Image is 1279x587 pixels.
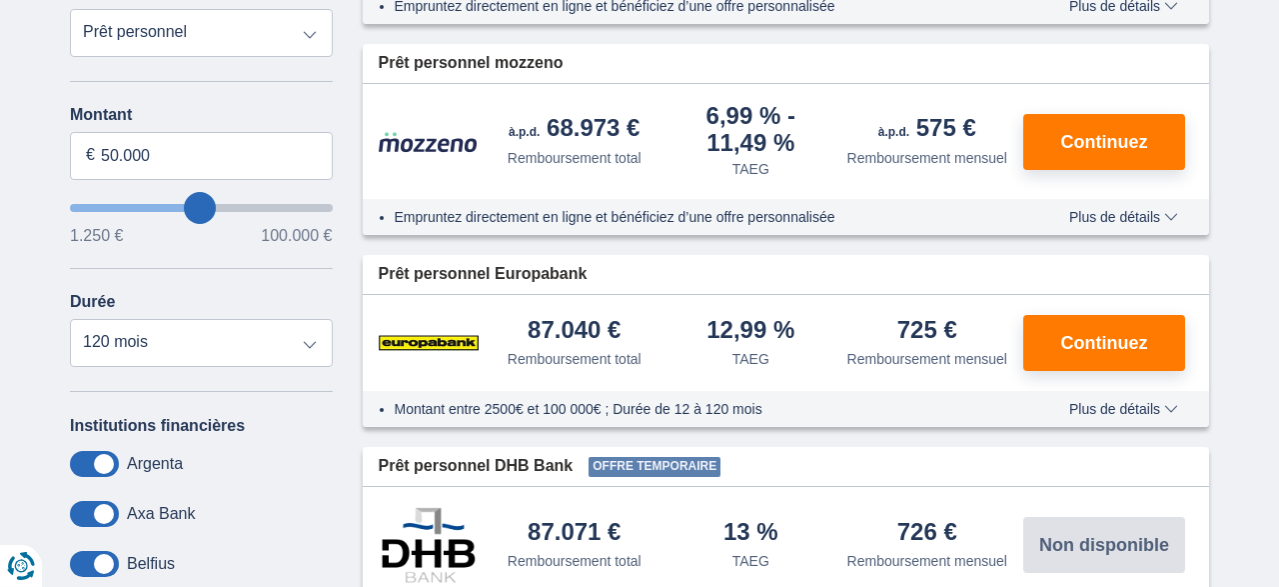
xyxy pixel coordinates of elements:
div: 87.071 € [528,520,621,547]
div: 6,99 % [670,104,831,155]
div: Remboursement total [508,551,641,571]
label: Durée [70,293,115,311]
span: Offre temporaire [589,457,720,477]
div: 13 % [723,520,778,547]
img: pret personnel Europabank [379,318,479,368]
label: Montant [70,106,333,124]
span: 1.250 € [70,228,123,244]
div: Remboursement mensuel [847,349,1007,369]
label: Institutions financières [70,417,245,435]
span: Plus de détails [1069,210,1178,224]
div: 68.973 € [509,116,639,144]
span: Prêt personnel Europabank [379,263,588,286]
button: Continuez [1023,114,1185,170]
div: TAEG [732,349,769,369]
span: Continuez [1061,133,1148,151]
div: 575 € [878,116,976,144]
div: 726 € [897,520,957,547]
img: pret personnel DHB Bank [379,507,479,583]
label: Argenta [127,455,183,473]
span: € [86,144,95,167]
input: wantToBorrow [70,204,333,212]
button: Non disponible [1023,517,1185,573]
div: 12,99 % [706,318,794,345]
span: Plus de détails [1069,402,1178,416]
li: Montant entre 2500€ et 100 000€ ; Durée de 12 à 120 mois [395,399,1011,419]
span: Prêt personnel DHB Bank [379,455,574,478]
div: 87.040 € [528,318,621,345]
div: Remboursement mensuel [847,148,1007,168]
div: Remboursement total [508,148,641,168]
span: Continuez [1061,334,1148,352]
li: Empruntez directement en ligne et bénéficiez d’une offre personnalisée [395,207,1011,227]
div: TAEG [732,551,769,571]
label: Belfius [127,555,175,573]
div: TAEG [732,159,769,179]
button: Plus de détails [1054,401,1193,417]
button: Plus de détails [1054,209,1193,225]
div: Remboursement mensuel [847,551,1007,571]
label: Axa Bank [127,505,195,523]
span: Prêt personnel mozzeno [379,52,564,75]
div: Remboursement total [508,349,641,369]
span: 100.000 € [261,228,332,244]
div: 725 € [897,318,957,345]
button: Continuez [1023,315,1185,371]
span: Non disponible [1039,536,1169,554]
img: pret personnel Mozzeno [379,131,479,153]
